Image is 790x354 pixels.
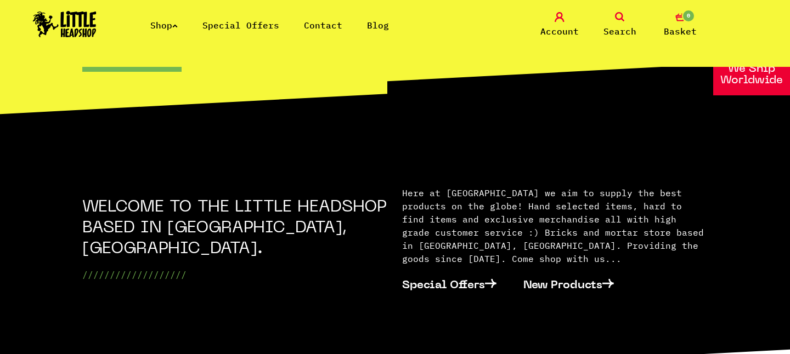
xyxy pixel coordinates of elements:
p: We Ship Worldwide [713,64,790,87]
a: Blog [367,20,389,31]
h2: WELCOME TO THE LITTLE HEADSHOP BASED IN [GEOGRAPHIC_DATA], [GEOGRAPHIC_DATA]. [82,197,388,260]
img: Little Head Shop Logo [33,11,97,37]
a: Special Offers [202,20,279,31]
p: /////////////////// [82,268,388,281]
span: Basket [664,25,697,38]
a: 0 Basket [653,12,708,38]
a: Search [592,12,647,38]
a: New Products [523,268,628,301]
p: Here at [GEOGRAPHIC_DATA] we aim to supply the best products on the globe! Hand selected items, h... [402,186,708,265]
span: 0 [682,9,695,22]
a: Special Offers [402,268,510,301]
a: Contact [304,20,342,31]
span: Account [540,25,579,38]
span: Search [603,25,636,38]
a: Shop [150,20,178,31]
